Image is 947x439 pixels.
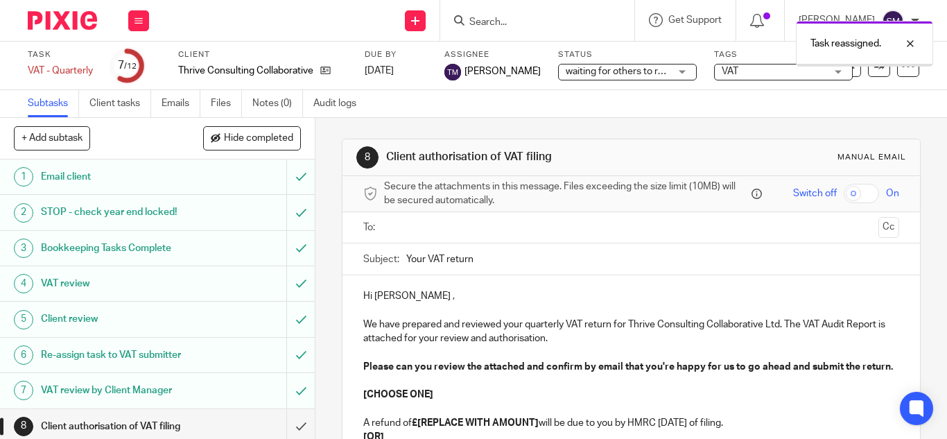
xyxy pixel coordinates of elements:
button: + Add subtask [14,126,90,150]
input: Search [468,17,593,29]
span: Switch off [793,187,837,200]
strong: Please can you review the attached and confirm by email that you're happy for us to go ahead and ... [363,362,893,372]
p: Thrive Consulting Collaborative Ltd [178,64,313,78]
span: [DATE] [365,66,394,76]
a: Audit logs [313,90,367,117]
div: 5 [14,310,33,329]
h1: Client authorisation of VAT filing [386,150,661,164]
strong: [CHOOSE ONE] [363,390,433,399]
div: Manual email [837,152,906,163]
h1: STOP - check year end locked! [41,202,196,223]
span: waiting for others to reply [566,67,676,76]
button: Hide completed [203,126,301,150]
span: [PERSON_NAME] [464,64,541,78]
label: Due by [365,49,427,60]
img: svg%3E [882,10,904,32]
h1: VAT review [41,273,196,294]
span: Secure the attachments in this message. Files exceeding the size limit (10MB) will be secured aut... [384,180,748,208]
h1: VAT review by Client Manager [41,380,196,401]
h1: Client authorisation of VAT filing [41,416,196,437]
div: 8 [356,146,379,169]
div: 6 [14,345,33,365]
h1: Client review [41,309,196,329]
label: Subject: [363,252,399,266]
div: 4 [14,274,33,293]
span: VAT [722,67,738,76]
p: Hi [PERSON_NAME] , [363,289,899,303]
a: Emails [162,90,200,117]
div: 1 [14,167,33,187]
h1: Bookkeeping Tasks Complete [41,238,196,259]
a: Subtasks [28,90,79,117]
span: On [886,187,899,200]
a: Client tasks [89,90,151,117]
label: Task [28,49,93,60]
div: 2 [14,203,33,223]
label: To: [363,221,379,234]
p: Task reassigned. [810,37,881,51]
img: svg%3E [444,64,461,80]
div: VAT - Quarterly [28,64,93,78]
span: Hide completed [224,133,293,144]
img: Pixie [28,11,97,30]
label: Assignee [444,49,541,60]
small: /12 [124,62,137,70]
div: 7 [118,58,137,74]
h1: Re-assign task to VAT submitter [41,345,196,365]
a: Notes (0) [252,90,303,117]
div: 7 [14,381,33,400]
label: Client [178,49,347,60]
p: We have prepared and reviewed your quarterly VAT return for Thrive Consulting Collaborative Ltd. ... [363,318,899,346]
strong: £[REPLACE WITH AMOUNT] [412,418,539,428]
a: Files [211,90,242,117]
div: 3 [14,239,33,258]
button: Cc [878,217,899,238]
p: A refund of will be due to you by HMRC [DATE] of filing. [363,416,899,430]
h1: Email client [41,166,196,187]
div: 8 [14,417,33,436]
